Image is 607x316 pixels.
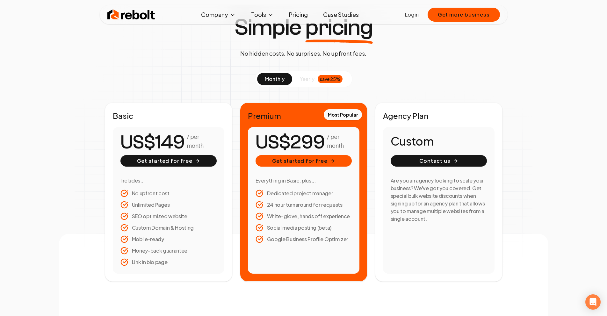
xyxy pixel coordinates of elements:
[120,247,217,255] li: Money-back guarantee
[300,75,314,83] span: yearly
[107,8,155,21] img: Rebolt Logo
[256,212,352,220] li: White-glove, hands off experience
[391,155,487,167] button: Contact us
[256,224,352,232] li: Social media posting (beta)
[257,73,292,85] button: monthly
[585,294,601,310] div: Open Intercom Messenger
[248,111,359,121] h2: Premium
[324,109,362,120] div: Most Popular
[256,235,352,243] li: Google Business Profile Optimizer
[383,111,495,121] h2: Agency Plan
[120,212,217,220] li: SEO optimized website
[256,201,352,209] li: 24 hour turnaround for requests
[405,11,419,18] a: Login
[113,111,224,121] h2: Basic
[318,8,364,21] a: Case Studies
[196,8,241,21] button: Company
[120,190,217,197] li: No upfront cost
[428,8,500,22] button: Get more business
[318,75,343,83] div: save 25%
[120,177,217,184] h3: Includes...
[265,75,285,82] span: monthly
[234,16,373,39] h1: Simple
[256,155,352,167] button: Get started for free
[292,73,350,85] button: yearlysave 25%
[120,258,217,266] li: Link in bio page
[327,132,351,150] p: / per month
[391,177,487,223] h3: Are you an agency looking to scale your business? We've got you covered. Get special bulk website...
[120,201,217,209] li: Unlimited Pages
[391,135,487,147] h1: Custom
[284,8,313,21] a: Pricing
[246,8,279,21] button: Tools
[240,49,366,58] p: No hidden costs. No surprises. No upfront fees.
[305,16,373,39] span: pricing
[120,224,217,232] li: Custom Domain & Hosting
[120,235,217,243] li: Mobile-ready
[256,177,352,184] h3: Everything in Basic, plus...
[187,132,216,150] p: / per month
[256,128,325,157] number-flow-react: US$299
[120,155,217,167] button: Get started for free
[120,128,184,157] number-flow-react: US$149
[256,190,352,197] li: Dedicated project manager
